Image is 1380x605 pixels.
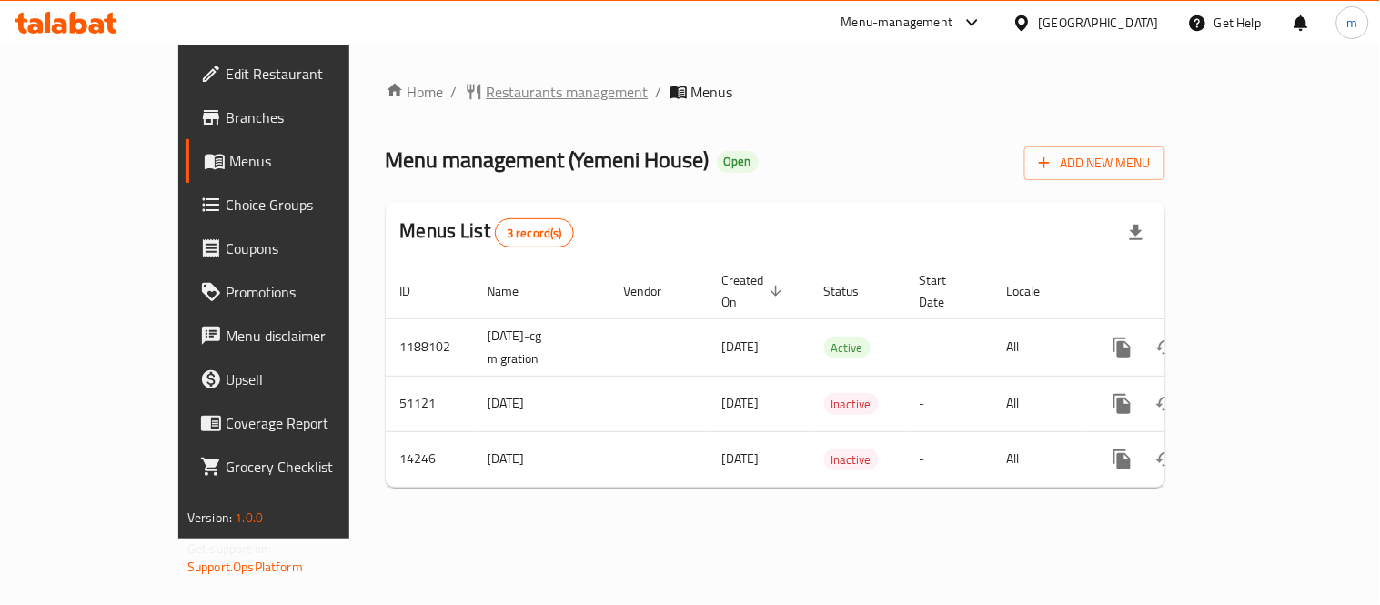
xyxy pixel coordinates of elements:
span: Locale [1007,280,1064,302]
span: Created On [722,269,788,313]
a: Grocery Checklist [186,445,408,489]
span: Menus [691,81,733,103]
td: All [992,376,1086,431]
li: / [656,81,662,103]
button: Change Status [1144,438,1188,481]
span: Menus [229,150,394,172]
button: Change Status [1144,326,1188,369]
span: 3 record(s) [496,225,573,242]
span: Version: [187,506,232,529]
td: [DATE]-cg migration [473,318,609,376]
span: Coupons [226,237,394,259]
a: Support.OpsPlatform [187,555,303,579]
a: Home [386,81,444,103]
a: Menu disclaimer [186,314,408,358]
h2: Menus List [400,217,574,247]
button: Add New Menu [1024,146,1165,180]
button: more [1101,438,1144,481]
span: Promotions [226,281,394,303]
span: Open [717,154,759,169]
span: Grocery Checklist [226,456,394,478]
div: Total records count [495,218,574,247]
span: Vendor [624,280,686,302]
span: Status [824,280,883,302]
button: Change Status [1144,382,1188,426]
td: [DATE] [473,376,609,431]
a: Edit Restaurant [186,52,408,96]
a: Coupons [186,227,408,270]
span: Inactive [824,394,879,415]
td: 1188102 [386,318,473,376]
span: Active [824,338,871,358]
td: - [905,431,992,487]
span: Choice Groups [226,194,394,216]
span: Inactive [824,449,879,470]
span: Menu management ( Yemeni House ) [386,139,710,180]
td: - [905,318,992,376]
th: Actions [1086,264,1290,319]
td: 51121 [386,376,473,431]
button: more [1101,326,1144,369]
div: [GEOGRAPHIC_DATA] [1039,13,1159,33]
a: Coverage Report [186,401,408,445]
td: - [905,376,992,431]
span: Name [488,280,543,302]
div: Inactive [824,393,879,415]
span: [DATE] [722,391,760,415]
span: Restaurants management [487,81,649,103]
li: / [451,81,458,103]
a: Restaurants management [465,81,649,103]
td: [DATE] [473,431,609,487]
span: Get support on: [187,537,271,560]
a: Promotions [186,270,408,314]
a: Menus [186,139,408,183]
div: Open [717,151,759,173]
span: Add New Menu [1039,152,1151,175]
span: [DATE] [722,447,760,470]
span: Edit Restaurant [226,63,394,85]
span: Start Date [920,269,971,313]
span: Coverage Report [226,412,394,434]
nav: breadcrumb [386,81,1165,103]
td: All [992,318,1086,376]
span: ID [400,280,435,302]
span: [DATE] [722,335,760,358]
div: Active [824,337,871,358]
div: Export file [1114,211,1158,255]
button: more [1101,382,1144,426]
a: Choice Groups [186,183,408,227]
a: Branches [186,96,408,139]
span: Branches [226,106,394,128]
td: 14246 [386,431,473,487]
span: m [1347,13,1358,33]
span: Upsell [226,368,394,390]
div: Menu-management [841,12,953,34]
div: Inactive [824,449,879,470]
table: enhanced table [386,264,1290,488]
span: 1.0.0 [235,506,263,529]
td: All [992,431,1086,487]
a: Upsell [186,358,408,401]
span: Menu disclaimer [226,325,394,347]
